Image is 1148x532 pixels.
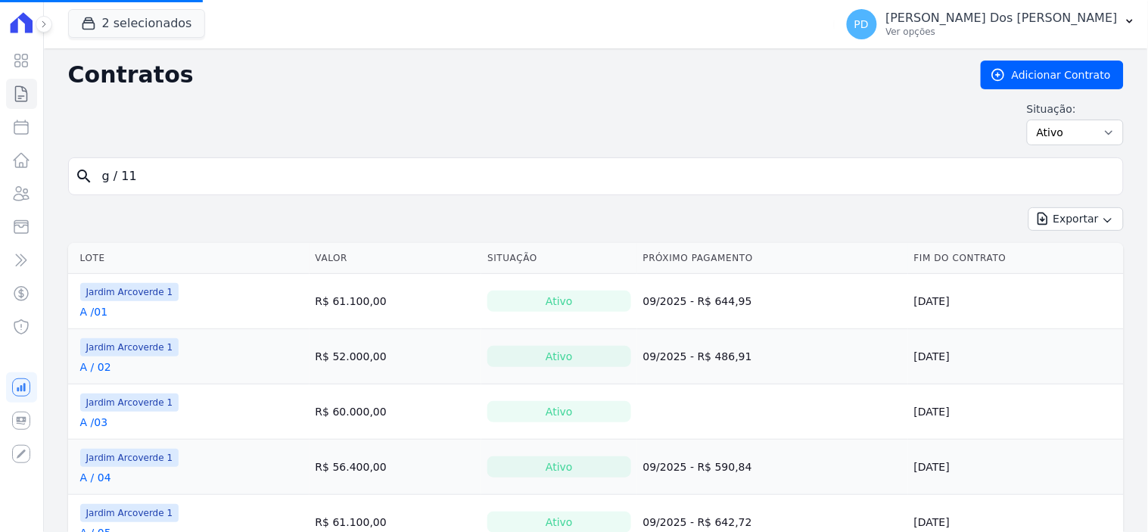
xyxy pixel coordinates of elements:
[68,61,957,89] h2: Contratos
[981,61,1124,89] a: Adicionar Contrato
[80,449,179,467] span: Jardim Arcoverde 1
[643,461,752,473] a: 09/2025 - R$ 590,84
[643,516,752,528] a: 09/2025 - R$ 642,72
[487,456,630,478] div: Ativo
[908,329,1124,384] td: [DATE]
[80,304,108,319] a: A /01
[68,243,310,274] th: Lote
[908,440,1124,495] td: [DATE]
[93,161,1117,191] input: Buscar por nome do lote
[643,295,752,307] a: 09/2025 - R$ 644,95
[75,167,93,185] i: search
[80,470,111,485] a: A / 04
[310,243,482,274] th: Valor
[1027,101,1124,117] label: Situação:
[886,11,1118,26] p: [PERSON_NAME] Dos [PERSON_NAME]
[310,274,482,329] td: R$ 61.100,00
[310,440,482,495] td: R$ 56.400,00
[487,291,630,312] div: Ativo
[80,283,179,301] span: Jardim Arcoverde 1
[487,346,630,367] div: Ativo
[637,243,908,274] th: Próximo Pagamento
[487,401,630,422] div: Ativo
[80,415,108,430] a: A /03
[310,329,482,384] td: R$ 52.000,00
[68,9,205,38] button: 2 selecionados
[80,359,111,375] a: A / 02
[80,504,179,522] span: Jardim Arcoverde 1
[908,274,1124,329] td: [DATE]
[1028,207,1124,231] button: Exportar
[643,350,752,362] a: 09/2025 - R$ 486,91
[908,384,1124,440] td: [DATE]
[886,26,1118,38] p: Ver opções
[80,394,179,412] span: Jardim Arcoverde 1
[908,243,1124,274] th: Fim do Contrato
[80,338,179,356] span: Jardim Arcoverde 1
[310,384,482,440] td: R$ 60.000,00
[481,243,636,274] th: Situação
[854,19,869,30] span: PD
[835,3,1148,45] button: PD [PERSON_NAME] Dos [PERSON_NAME] Ver opções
